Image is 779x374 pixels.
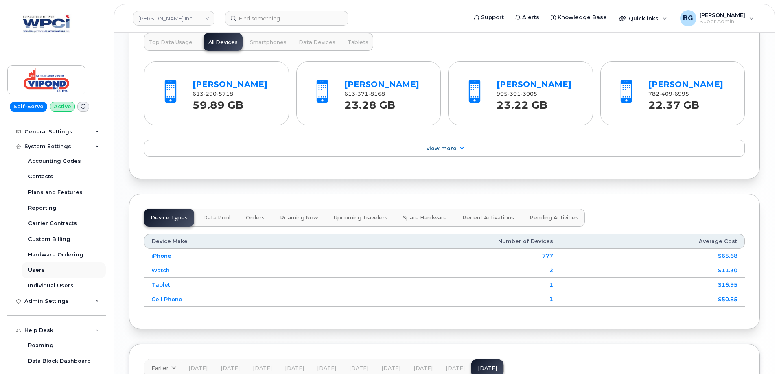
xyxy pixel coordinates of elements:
strong: 59.89 GB [193,94,243,111]
a: [PERSON_NAME] [648,79,723,89]
a: [PERSON_NAME] [497,79,571,89]
span: Data Devices [299,39,335,46]
button: Smartphones [245,33,291,51]
button: Data Devices [294,33,340,51]
strong: 23.22 GB [497,94,547,111]
span: [PERSON_NAME] [700,12,745,18]
a: [PERSON_NAME] [344,79,419,89]
strong: 22.37 GB [648,94,699,111]
span: [DATE] [253,365,272,372]
a: Alerts [510,9,545,26]
input: Find something... [225,11,348,26]
a: 2 [549,267,553,273]
a: $11.30 [718,267,737,273]
span: BG [683,13,693,23]
a: Vipond Inc. [133,11,214,26]
span: Tablets [348,39,368,46]
span: [DATE] [381,365,400,372]
a: Knowledge Base [545,9,613,26]
span: 905 [497,91,537,97]
a: 1 [549,296,553,302]
span: 613 [193,91,233,97]
span: [DATE] [221,365,240,372]
th: Device Make [144,234,320,249]
span: 301 [508,91,521,97]
span: 409 [659,91,672,97]
a: Cell Phone [151,296,182,302]
span: Earlier [151,364,168,372]
a: 1 [549,281,553,288]
span: Smartphones [250,39,287,46]
a: Watch [151,267,170,273]
span: [DATE] [317,365,336,372]
span: Pending Activities [530,214,578,221]
a: View More [144,140,745,157]
span: Data Pool [203,214,230,221]
span: [DATE] [349,365,368,372]
span: Recent Activations [462,214,514,221]
a: $16.95 [718,281,737,288]
span: Knowledge Base [558,13,607,22]
button: Top Data Usage [144,33,197,51]
a: Support [468,9,510,26]
span: Quicklinks [629,15,659,22]
th: Average Cost [560,234,745,249]
th: Number of Devices [320,234,560,249]
div: Quicklinks [613,10,673,26]
span: Top Data Usage [149,39,193,46]
span: Alerts [522,13,539,22]
a: $50.85 [718,296,737,302]
span: [DATE] [446,365,465,372]
span: [DATE] [285,365,304,372]
span: 6995 [672,91,689,97]
span: [DATE] [414,365,433,372]
span: View More [427,145,457,151]
span: 613 [344,91,385,97]
span: 371 [355,91,368,97]
span: Roaming Now [280,214,318,221]
span: Spare Hardware [403,214,447,221]
span: 3005 [521,91,537,97]
a: $65.68 [718,252,737,259]
div: Bill Geary [674,10,759,26]
a: iPhone [151,252,171,259]
span: Super Admin [700,18,745,25]
a: 777 [542,252,553,259]
strong: 23.28 GB [344,94,395,111]
span: 5718 [217,91,233,97]
button: Tablets [343,33,373,51]
a: [PERSON_NAME] [193,79,267,89]
span: 290 [204,91,217,97]
a: Tablet [151,281,170,288]
span: [DATE] [188,365,208,372]
span: 8168 [368,91,385,97]
span: Support [481,13,504,22]
span: Upcoming Travelers [334,214,387,221]
span: 782 [648,91,689,97]
span: Orders [246,214,265,221]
